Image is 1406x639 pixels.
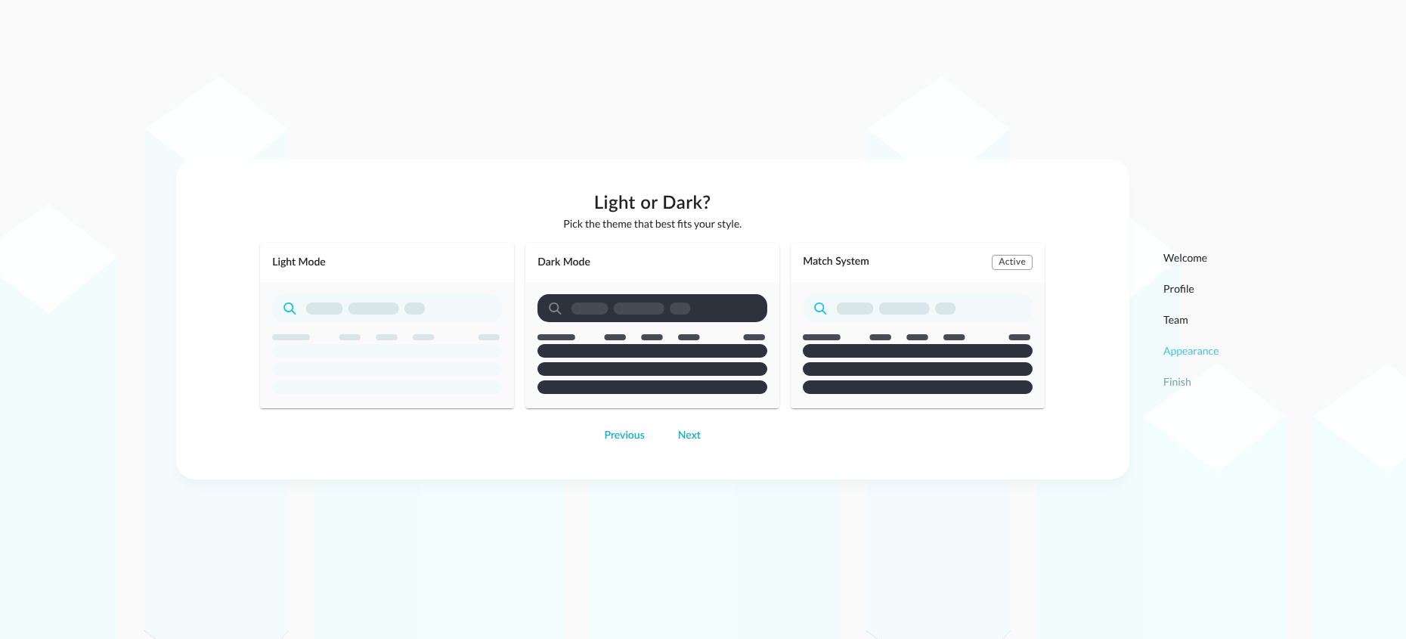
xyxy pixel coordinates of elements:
[1163,312,1219,327] p: Team
[272,256,326,269] span: Light Mode
[260,191,1045,216] h2: Light or Dark?
[669,423,710,448] button: Next
[537,256,590,269] span: Dark Mode
[678,427,701,445] div: Next
[1163,250,1219,265] p: Welcome
[525,243,779,408] button: Dark Mode
[1163,374,1219,389] p: Finish
[1163,281,1219,296] p: Profile
[260,243,514,408] button: Light Mode
[1163,343,1219,358] p: Appearance
[604,427,644,445] div: Previous
[260,216,1045,231] p: Pick the theme that best fits your style.
[595,423,653,448] button: Previous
